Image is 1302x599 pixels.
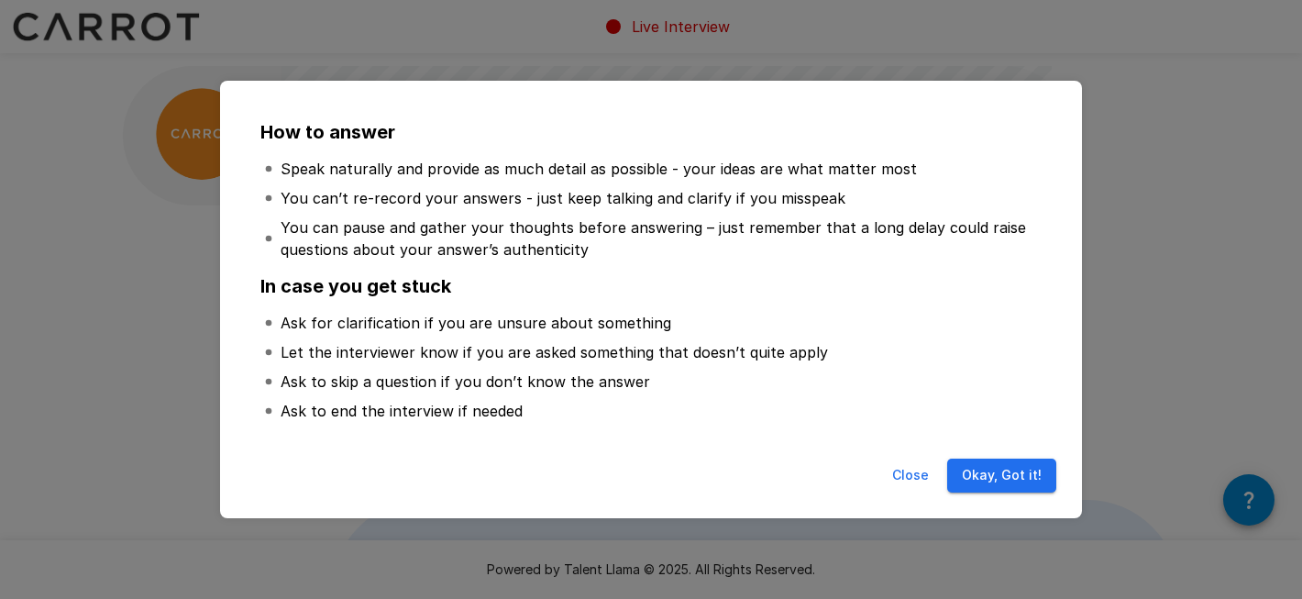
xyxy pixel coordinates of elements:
b: How to answer [260,121,395,143]
p: Ask to end the interview if needed [281,400,523,422]
p: You can’t re-record your answers - just keep talking and clarify if you misspeak [281,187,845,209]
p: You can pause and gather your thoughts before answering – just remember that a long delay could r... [281,216,1038,261]
p: Ask to skip a question if you don’t know the answer [281,371,650,393]
p: Speak naturally and provide as much detail as possible - your ideas are what matter most [281,158,917,180]
button: Close [881,459,940,493]
b: In case you get stuck [260,275,451,297]
p: Let the interviewer know if you are asked something that doesn’t quite apply [281,341,828,363]
button: Okay, Got it! [947,459,1056,493]
p: Ask for clarification if you are unsure about something [281,312,671,334]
